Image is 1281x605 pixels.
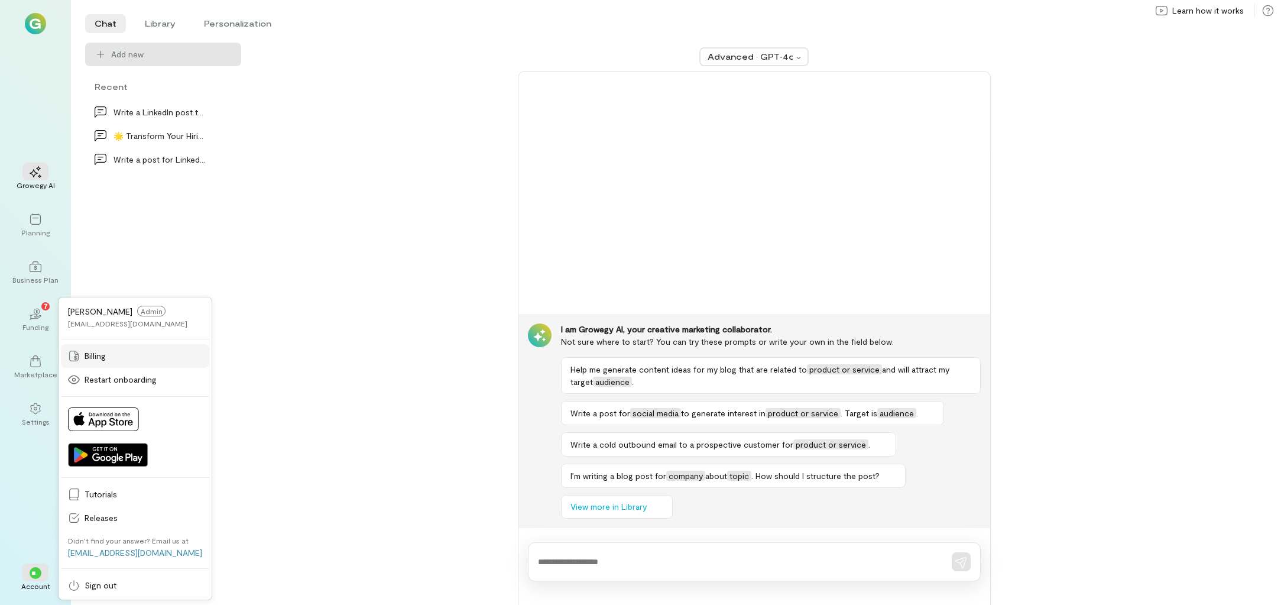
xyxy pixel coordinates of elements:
span: I’m writing a blog post for [570,471,666,481]
div: Funding [22,322,48,332]
span: company [666,471,705,481]
div: I am Growegy AI, your creative marketing collaborator. [561,323,981,335]
a: Tutorials [61,483,209,506]
button: I’m writing a blog post forcompanyabouttopic. How should I structure the post? [561,464,906,488]
span: to generate interest in [681,408,766,418]
span: Releases [85,512,202,524]
a: Sign out [61,574,209,597]
a: Billing [61,344,209,368]
span: about [705,471,727,481]
span: . [632,377,634,387]
span: social media [630,408,681,418]
button: Help me generate content ideas for my blog that are related toproduct or serviceand will attract ... [561,357,981,394]
span: audience [593,377,632,387]
a: Marketplace [14,346,57,389]
span: product or service [766,408,841,418]
button: Write a post forsocial mediato generate interest inproduct or service. Target isaudience. [561,401,944,425]
div: Marketplace [14,370,57,379]
a: Restart onboarding [61,368,209,392]
span: Sign out [85,580,202,591]
div: 🌟 Transform Your Hiring Strategy with Recruitmen… [113,130,206,142]
div: [EMAIL_ADDRESS][DOMAIN_NAME] [68,319,187,328]
a: [EMAIL_ADDRESS][DOMAIN_NAME] [68,548,202,558]
span: Learn how it works [1172,5,1244,17]
div: Write a LinkedIn post to generate interest in Rec… [113,106,206,118]
div: Advanced · GPT‑4o [708,51,793,63]
span: . [916,408,918,418]
span: [PERSON_NAME] [68,306,132,316]
button: View more in Library [561,495,673,519]
span: Restart onboarding [85,374,202,386]
span: Add new [111,48,232,60]
img: Get it on Google Play [68,443,148,467]
a: Settings [14,393,57,436]
span: topic [727,471,751,481]
span: Billing [85,350,202,362]
span: . [868,439,870,449]
span: 7 [44,300,48,311]
div: Not sure where to start? You can try these prompts or write your own in the field below. [561,335,981,348]
li: Personalization [194,14,281,33]
div: Settings [22,417,50,426]
span: Admin [137,306,166,316]
div: Planning [21,228,50,237]
span: View more in Library [570,501,647,513]
span: . How should I structure the post? [751,471,880,481]
a: Business Plan [14,251,57,294]
div: Recent [85,80,241,93]
div: Growegy AI [17,180,55,190]
span: product or service [793,439,868,449]
a: Funding [14,299,57,341]
div: Account [21,581,50,591]
span: product or service [807,364,882,374]
a: Planning [14,204,57,247]
div: Didn’t find your answer? Email us at [68,536,189,545]
div: Write a post for LinkedIn to generate interest in… [113,153,206,166]
span: Help me generate content ideas for my blog that are related to [570,364,807,374]
img: Download on App Store [68,407,139,431]
span: audience [877,408,916,418]
a: Growegy AI [14,157,57,199]
span: and will attract my target [570,364,949,387]
li: Chat [85,14,126,33]
span: Tutorials [85,488,202,500]
button: Write a cold outbound email to a prospective customer forproduct or service. [561,432,896,457]
span: Write a post for [570,408,630,418]
a: Releases [61,506,209,530]
span: . Target is [841,408,877,418]
li: Library [135,14,185,33]
span: Write a cold outbound email to a prospective customer for [570,439,793,449]
div: Business Plan [12,275,59,284]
